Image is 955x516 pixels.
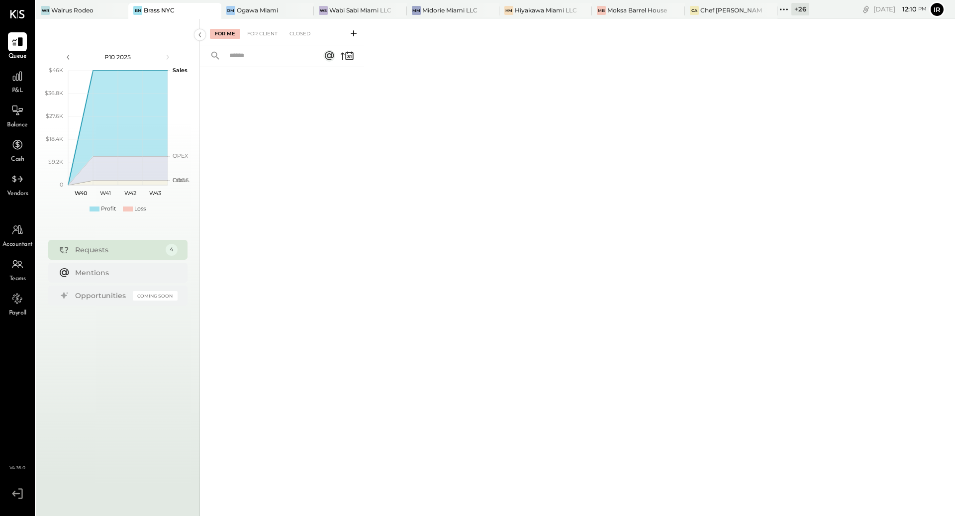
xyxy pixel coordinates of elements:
[166,244,178,256] div: 4
[60,181,63,188] text: 0
[329,6,391,14] div: Wabi Sabi Miami LLC
[515,6,577,14] div: Hiyakawa Miami LLC
[873,4,927,14] div: [DATE]
[12,87,23,96] span: P&L
[597,6,606,15] div: MB
[690,6,699,15] div: CA
[76,53,160,61] div: P10 2025
[75,268,173,278] div: Mentions
[0,135,34,164] a: Cash
[0,255,34,284] a: Teams
[9,275,26,284] span: Teams
[173,67,188,74] text: Sales
[0,32,34,61] a: Queue
[0,220,34,249] a: Accountant
[237,6,278,14] div: Ogawa Miami
[51,6,94,14] div: Walrus Rodeo
[700,6,763,14] div: Chef [PERSON_NAME]'s Vineyard Restaurant
[41,6,50,15] div: WR
[2,240,33,249] span: Accountant
[226,6,235,15] div: OM
[101,205,116,213] div: Profit
[134,205,146,213] div: Loss
[422,6,477,14] div: Midorie Miami LLC
[242,29,283,39] div: For Client
[48,158,63,165] text: $9.2K
[504,6,513,15] div: HM
[861,4,871,14] div: copy link
[74,190,87,197] text: W40
[0,67,34,96] a: P&L
[124,190,136,197] text: W42
[173,177,190,184] text: Occu...
[75,291,128,301] div: Opportunities
[133,291,178,301] div: Coming Soon
[149,190,161,197] text: W43
[75,245,161,255] div: Requests
[8,52,27,61] span: Queue
[46,112,63,119] text: $27.6K
[0,170,34,199] a: Vendors
[929,1,945,17] button: Ir
[0,289,34,318] a: Payroll
[7,190,28,199] span: Vendors
[285,29,315,39] div: Closed
[133,6,142,15] div: BN
[9,309,26,318] span: Payroll
[7,121,28,130] span: Balance
[0,101,34,130] a: Balance
[412,6,421,15] div: MM
[11,155,24,164] span: Cash
[791,3,809,15] div: + 26
[319,6,328,15] div: WS
[45,90,63,97] text: $36.8K
[144,6,175,14] div: Brass NYC
[100,190,111,197] text: W41
[607,6,667,14] div: Moksa Barrel House
[210,29,240,39] div: For Me
[49,67,63,74] text: $46K
[173,152,189,159] text: OPEX
[46,135,63,142] text: $18.4K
